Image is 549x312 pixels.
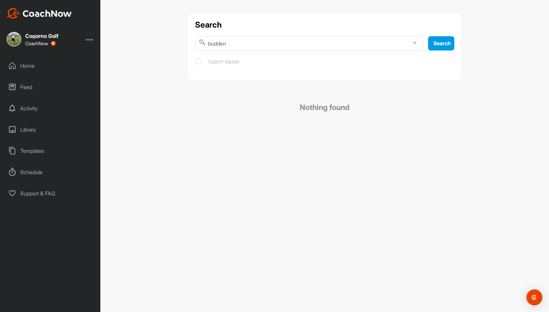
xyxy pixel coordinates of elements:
[4,79,97,95] div: Feed
[4,121,97,138] div: Library
[4,143,97,159] div: Templates
[4,57,97,74] div: Home
[195,57,239,65] label: Search replies
[25,41,56,46] div: CoachNow
[195,20,454,30] h1: Search
[4,185,97,202] div: Support & FAQ
[4,164,97,180] div: Schedule
[4,100,97,117] div: Activity
[195,36,423,51] input: Search
[526,289,542,305] div: Open Intercom Messenger
[25,33,58,39] div: Cogorno Golf
[188,87,461,128] h2: Nothing found
[7,32,21,47] img: square_d1c020ef43f25eddc99f18be7fb47767.jpg
[433,40,451,47] span: Search
[428,36,454,51] button: Search
[7,8,72,19] img: CoachNow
